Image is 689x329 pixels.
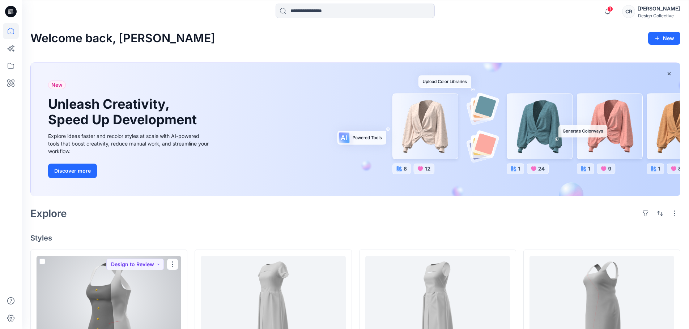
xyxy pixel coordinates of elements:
[48,96,200,127] h1: Unleash Creativity, Speed Up Development
[51,81,63,89] span: New
[638,4,680,13] div: [PERSON_NAME]
[622,5,635,18] div: CR
[48,132,211,155] div: Explore ideas faster and recolor styles at scale with AI-powered tools that boost creativity, red...
[30,208,67,219] h2: Explore
[648,32,680,45] button: New
[607,6,613,12] span: 1
[638,13,680,18] div: Design Collective
[48,164,97,178] button: Discover more
[30,234,680,242] h4: Styles
[48,164,211,178] a: Discover more
[30,32,215,45] h2: Welcome back, [PERSON_NAME]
